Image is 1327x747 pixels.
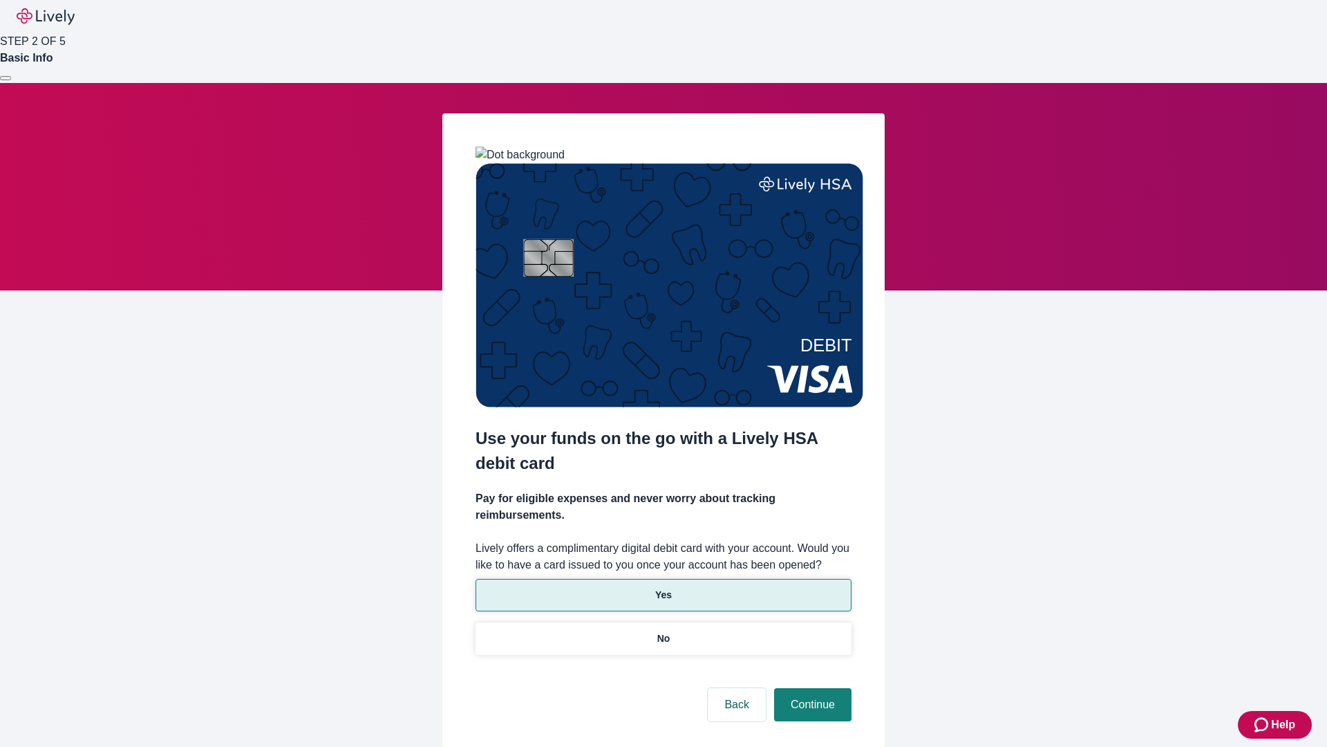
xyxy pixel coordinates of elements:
[476,490,851,524] h4: Pay for eligible expenses and never worry about tracking reimbursements.
[476,147,565,163] img: Dot background
[774,688,851,721] button: Continue
[1271,717,1295,733] span: Help
[1254,717,1271,733] svg: Zendesk support icon
[476,426,851,476] h2: Use your funds on the go with a Lively HSA debit card
[476,540,851,573] label: Lively offers a complimentary digital debit card with your account. Would you like to have a card...
[476,622,851,655] button: No
[1238,711,1312,739] button: Zendesk support iconHelp
[476,163,863,407] img: Debit card
[17,8,75,25] img: Lively
[657,631,670,646] p: No
[476,579,851,611] button: Yes
[655,588,672,602] p: Yes
[708,688,766,721] button: Back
